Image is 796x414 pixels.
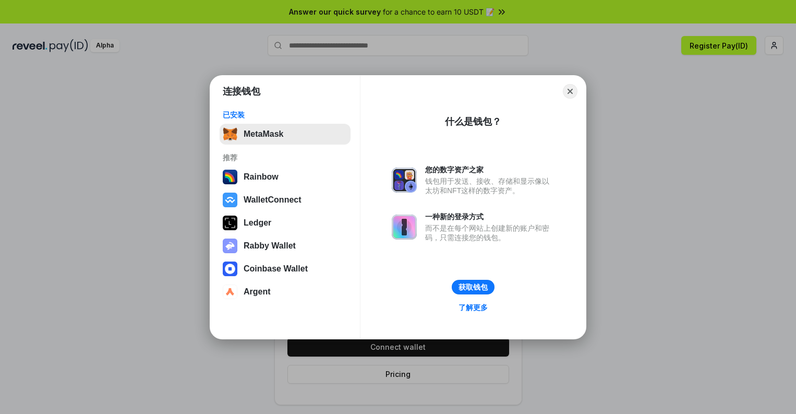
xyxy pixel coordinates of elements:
button: Close [563,84,577,99]
div: 已安装 [223,110,347,120]
button: Argent [220,281,351,302]
img: svg+xml,%3Csvg%20xmlns%3D%22http%3A%2F%2Fwww.w3.org%2F2000%2Fsvg%22%20fill%3D%22none%22%20viewBox... [223,239,237,253]
img: svg+xml,%3Csvg%20width%3D%2228%22%20height%3D%2228%22%20viewBox%3D%220%200%2028%2028%22%20fill%3D... [223,193,237,207]
div: 您的数字资产之家 [425,165,554,174]
div: Rabby Wallet [244,241,296,251]
img: svg+xml,%3Csvg%20width%3D%22120%22%20height%3D%22120%22%20viewBox%3D%220%200%20120%20120%22%20fil... [223,170,237,184]
img: svg+xml,%3Csvg%20xmlns%3D%22http%3A%2F%2Fwww.w3.org%2F2000%2Fsvg%22%20fill%3D%22none%22%20viewBox... [392,168,417,193]
div: Argent [244,287,271,297]
div: 钱包用于发送、接收、存储和显示像以太坊和NFT这样的数字资产。 [425,176,554,195]
button: WalletConnect [220,190,351,210]
div: MetaMask [244,129,283,139]
div: 了解更多 [459,303,488,312]
img: svg+xml,%3Csvg%20width%3D%2228%22%20height%3D%2228%22%20viewBox%3D%220%200%2028%2028%22%20fill%3D... [223,262,237,276]
div: 一种新的登录方式 [425,212,554,221]
div: 什么是钱包？ [445,115,501,128]
button: Rabby Wallet [220,235,351,256]
div: Ledger [244,218,271,228]
div: WalletConnect [244,195,301,205]
h1: 连接钱包 [223,85,260,98]
div: 而不是在每个网站上创建新的账户和密码，只需连接您的钱包。 [425,223,554,242]
button: Ledger [220,212,351,233]
img: svg+xml,%3Csvg%20xmlns%3D%22http%3A%2F%2Fwww.w3.org%2F2000%2Fsvg%22%20fill%3D%22none%22%20viewBox... [392,215,417,240]
img: svg+xml,%3Csvg%20width%3D%2228%22%20height%3D%2228%22%20viewBox%3D%220%200%2028%2028%22%20fill%3D... [223,285,237,299]
button: Rainbow [220,167,351,187]
button: MetaMask [220,124,351,145]
div: Coinbase Wallet [244,264,308,274]
img: svg+xml,%3Csvg%20xmlns%3D%22http%3A%2F%2Fwww.w3.org%2F2000%2Fsvg%22%20width%3D%2228%22%20height%3... [223,216,237,230]
button: 获取钱包 [452,280,495,294]
div: 获取钱包 [459,282,488,292]
img: svg+xml,%3Csvg%20fill%3D%22none%22%20height%3D%2233%22%20viewBox%3D%220%200%2035%2033%22%20width%... [223,127,237,141]
button: Coinbase Wallet [220,258,351,279]
div: Rainbow [244,172,279,182]
div: 推荐 [223,153,347,162]
a: 了解更多 [452,301,494,314]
